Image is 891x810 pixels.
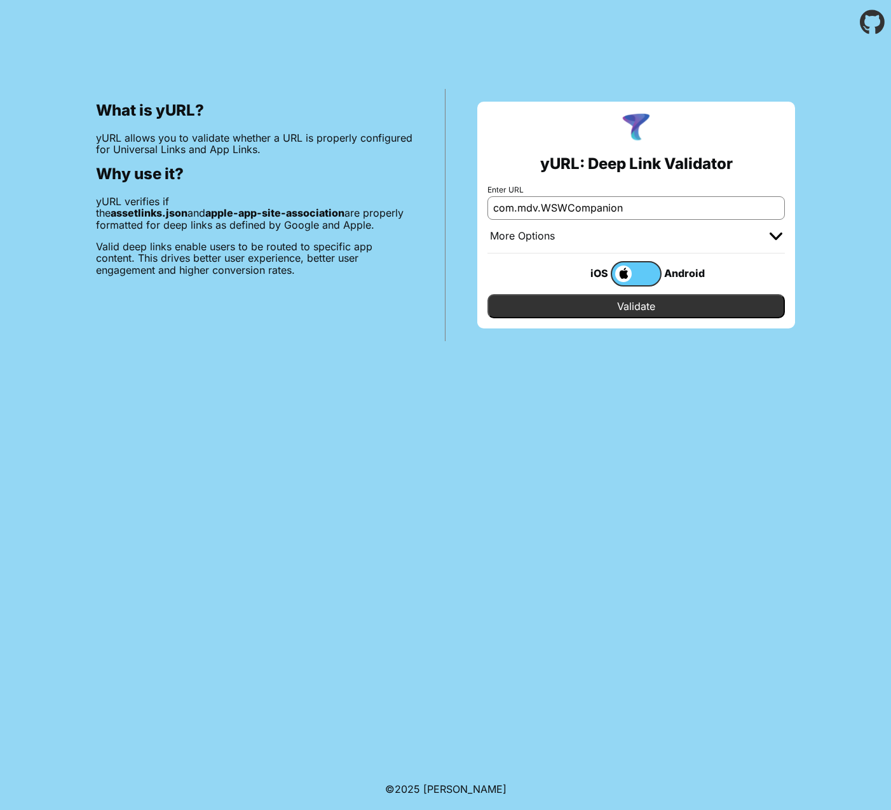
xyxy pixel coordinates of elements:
b: apple-app-site-association [205,206,344,219]
input: Validate [487,294,785,318]
input: e.g. https://app.chayev.com/xyx [487,196,785,219]
label: Enter URL [487,186,785,194]
div: Android [662,265,712,281]
div: More Options [490,230,555,243]
b: assetlinks.json [111,206,187,219]
div: iOS [560,265,611,281]
img: chevron [770,233,782,240]
h2: What is yURL? [96,102,413,119]
span: 2025 [395,783,420,795]
p: yURL allows you to validate whether a URL is properly configured for Universal Links and App Links. [96,132,413,156]
h2: Why use it? [96,165,413,183]
p: Valid deep links enable users to be routed to specific app content. This drives better user exper... [96,241,413,276]
h2: yURL: Deep Link Validator [540,155,733,173]
footer: © [385,768,507,810]
img: yURL Logo [620,112,653,145]
p: yURL verifies if the and are properly formatted for deep links as defined by Google and Apple. [96,196,413,231]
a: Michael Ibragimchayev's Personal Site [423,783,507,795]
